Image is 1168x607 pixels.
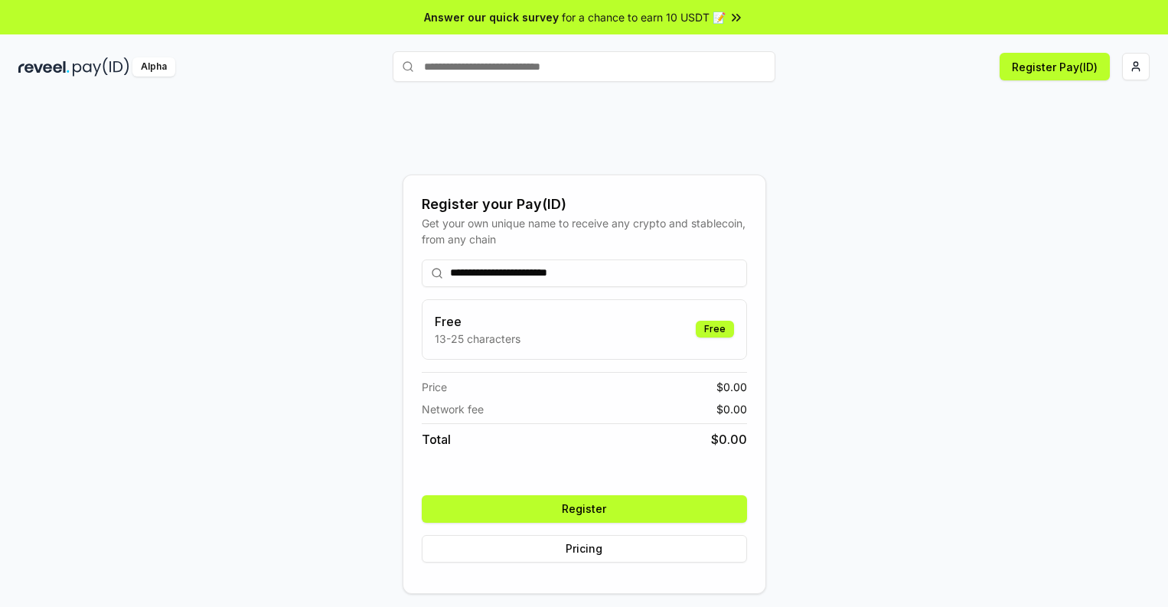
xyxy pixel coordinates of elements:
[711,430,747,449] span: $ 0.00
[1000,53,1110,80] button: Register Pay(ID)
[424,9,559,25] span: Answer our quick survey
[562,9,726,25] span: for a chance to earn 10 USDT 📝
[18,57,70,77] img: reveel_dark
[422,379,447,395] span: Price
[422,535,747,563] button: Pricing
[422,215,747,247] div: Get your own unique name to receive any crypto and stablecoin, from any chain
[435,312,520,331] h3: Free
[696,321,734,338] div: Free
[716,401,747,417] span: $ 0.00
[422,495,747,523] button: Register
[716,379,747,395] span: $ 0.00
[422,194,747,215] div: Register your Pay(ID)
[73,57,129,77] img: pay_id
[435,331,520,347] p: 13-25 characters
[422,430,451,449] span: Total
[422,401,484,417] span: Network fee
[132,57,175,77] div: Alpha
